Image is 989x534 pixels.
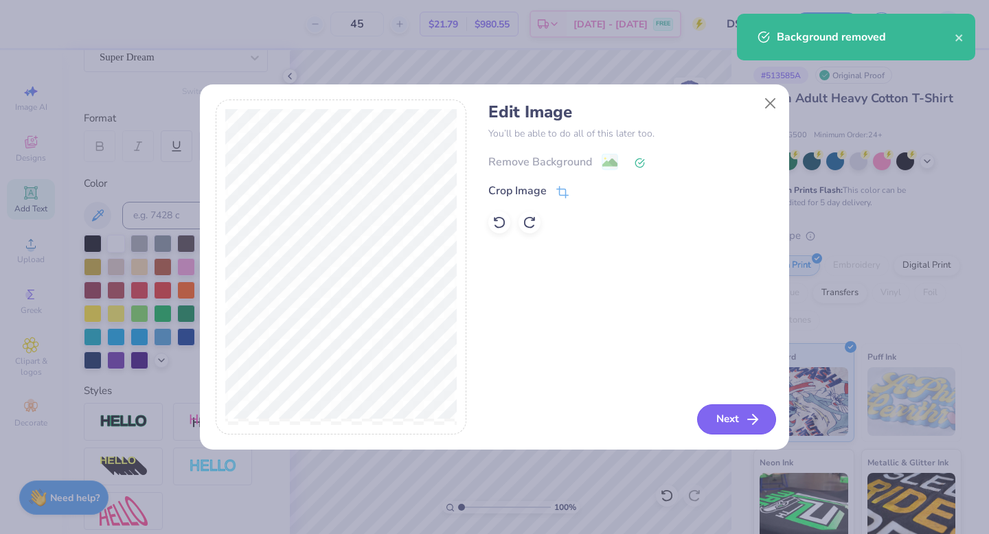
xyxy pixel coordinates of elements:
[488,183,547,199] div: Crop Image
[777,29,955,45] div: Background removed
[758,90,784,116] button: Close
[697,404,776,434] button: Next
[955,29,964,45] button: close
[488,126,773,141] p: You’ll be able to do all of this later too.
[488,102,773,122] h4: Edit Image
